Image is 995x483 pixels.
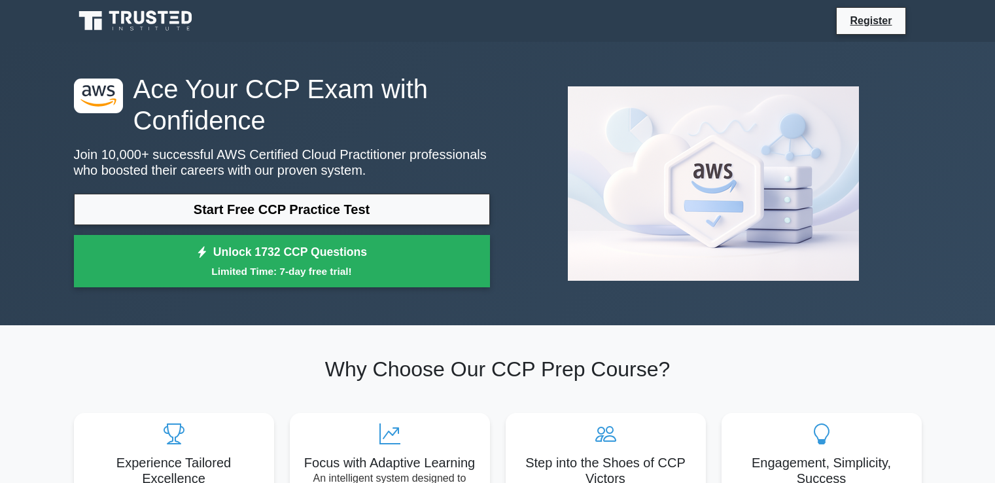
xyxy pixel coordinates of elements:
h2: Why Choose Our CCP Prep Course? [74,357,922,382]
img: AWS Certified Cloud Practitioner Preview [557,76,869,291]
a: Start Free CCP Practice Test [74,194,490,225]
a: Register [842,12,899,29]
h5: Focus with Adaptive Learning [300,455,480,471]
p: Join 10,000+ successful AWS Certified Cloud Practitioner professionals who boosted their careers ... [74,147,490,178]
h1: Ace Your CCP Exam with Confidence [74,73,490,136]
a: Unlock 1732 CCP QuestionsLimited Time: 7-day free trial! [74,235,490,287]
small: Limited Time: 7-day free trial! [90,264,474,279]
